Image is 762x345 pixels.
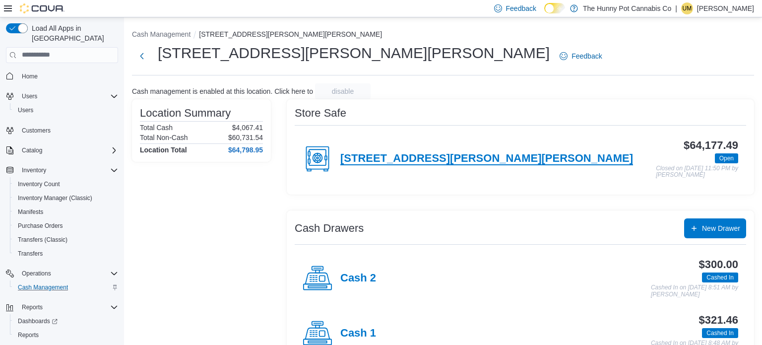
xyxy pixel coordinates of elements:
[14,192,96,204] a: Inventory Manager (Classic)
[158,43,550,63] h1: [STREET_ADDRESS][PERSON_NAME][PERSON_NAME]
[140,134,188,141] h6: Total Non-Cash
[583,2,671,14] p: The Hunny Pot Cannabis Co
[14,315,118,327] span: Dashboards
[14,104,118,116] span: Users
[18,180,60,188] span: Inventory Count
[14,220,118,232] span: Purchase Orders
[715,153,738,163] span: Open
[18,70,118,82] span: Home
[22,166,46,174] span: Inventory
[544,13,545,14] span: Dark Mode
[18,208,43,216] span: Manifests
[140,124,173,132] h6: Total Cash
[232,124,263,132] p: $4,067.41
[14,234,71,246] a: Transfers (Classic)
[2,267,122,280] button: Operations
[2,163,122,177] button: Inventory
[132,29,754,41] nav: An example of EuiBreadcrumbs
[295,222,364,234] h3: Cash Drawers
[18,125,55,137] a: Customers
[14,206,47,218] a: Manifests
[18,268,118,279] span: Operations
[22,146,42,154] span: Catalog
[340,272,376,285] h4: Cash 2
[18,236,67,244] span: Transfers (Classic)
[18,317,58,325] span: Dashboards
[332,86,354,96] span: disable
[10,103,122,117] button: Users
[571,51,602,61] span: Feedback
[315,83,371,99] button: disable
[132,46,152,66] button: Next
[140,146,187,154] h4: Location Total
[132,87,313,95] p: Cash management is enabled at this location. Click here to
[18,106,33,114] span: Users
[199,30,382,38] button: [STREET_ADDRESS][PERSON_NAME][PERSON_NAME]
[10,177,122,191] button: Inventory Count
[18,144,118,156] span: Catalog
[702,273,738,282] span: Cashed In
[18,164,118,176] span: Inventory
[14,315,62,327] a: Dashboards
[684,218,746,238] button: New Drawer
[506,3,536,13] span: Feedback
[18,124,118,137] span: Customers
[2,69,122,83] button: Home
[675,2,677,14] p: |
[10,191,122,205] button: Inventory Manager (Classic)
[14,206,118,218] span: Manifests
[14,220,67,232] a: Purchase Orders
[556,46,606,66] a: Feedback
[2,300,122,314] button: Reports
[18,194,92,202] span: Inventory Manager (Classic)
[14,104,37,116] a: Users
[14,178,118,190] span: Inventory Count
[18,250,43,258] span: Transfers
[18,70,42,82] a: Home
[14,248,118,260] span: Transfers
[10,219,122,233] button: Purchase Orders
[228,134,263,141] p: $60,731.54
[18,301,47,313] button: Reports
[10,233,122,247] button: Transfers (Classic)
[706,329,734,338] span: Cashed In
[656,165,738,179] p: Closed on [DATE] 11:50 PM by [PERSON_NAME]
[18,164,50,176] button: Inventory
[295,107,346,119] h3: Store Safe
[28,23,118,43] span: Load All Apps in [GEOGRAPHIC_DATA]
[140,107,231,119] h3: Location Summary
[651,284,738,298] p: Cashed In on [DATE] 8:51 AM by [PERSON_NAME]
[132,30,190,38] button: Cash Management
[683,2,692,14] span: UM
[699,259,738,271] h3: $300.00
[702,328,738,338] span: Cashed In
[20,3,64,13] img: Cova
[14,192,118,204] span: Inventory Manager (Classic)
[18,144,46,156] button: Catalog
[719,154,734,163] span: Open
[18,90,118,102] span: Users
[14,234,118,246] span: Transfers (Classic)
[702,223,740,233] span: New Drawer
[10,314,122,328] a: Dashboards
[22,127,51,135] span: Customers
[18,331,39,339] span: Reports
[2,123,122,138] button: Customers
[10,205,122,219] button: Manifests
[340,152,633,165] h4: [STREET_ADDRESS][PERSON_NAME][PERSON_NAME]
[340,327,376,340] h4: Cash 1
[14,178,64,190] a: Inventory Count
[10,328,122,342] button: Reports
[18,222,63,230] span: Purchase Orders
[2,143,122,157] button: Catalog
[681,2,693,14] div: Uldarico Maramo
[18,283,68,291] span: Cash Management
[18,268,55,279] button: Operations
[706,273,734,282] span: Cashed In
[10,247,122,261] button: Transfers
[14,281,118,293] span: Cash Management
[14,329,118,341] span: Reports
[10,280,122,294] button: Cash Management
[18,301,118,313] span: Reports
[22,270,51,277] span: Operations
